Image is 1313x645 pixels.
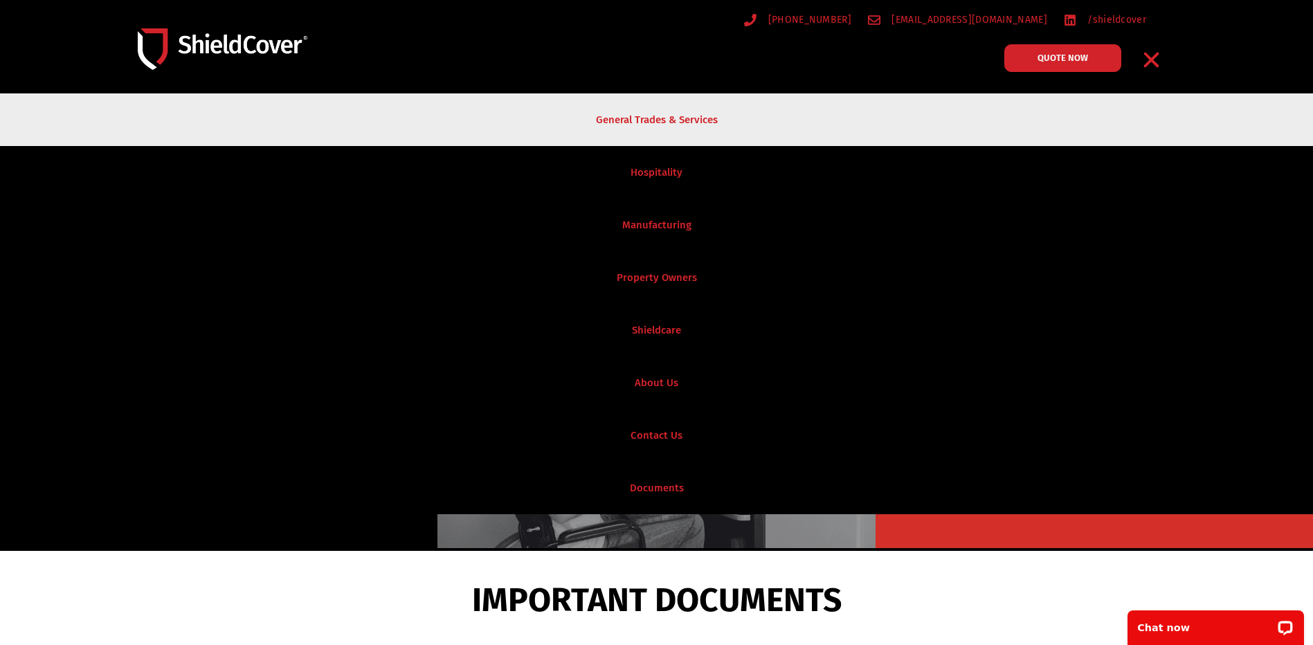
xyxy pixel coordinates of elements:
img: Shield-Cover-Underwriting-Australia-logo-full [138,28,307,70]
span: QUOTE NOW [1038,53,1088,62]
span: IMPORTANT DOCUMENTS [472,587,842,613]
a: /shieldcover [1064,11,1146,28]
span: [EMAIL_ADDRESS][DOMAIN_NAME] [888,11,1047,28]
div: Menu Toggle [1135,44,1168,76]
a: QUOTE NOW [1004,44,1121,72]
a: [EMAIL_ADDRESS][DOMAIN_NAME] [868,11,1047,28]
span: /shieldcover [1084,11,1146,28]
span: [PHONE_NUMBER] [765,11,851,28]
a: [PHONE_NUMBER] [744,11,851,28]
iframe: LiveChat chat widget [1119,601,1313,645]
